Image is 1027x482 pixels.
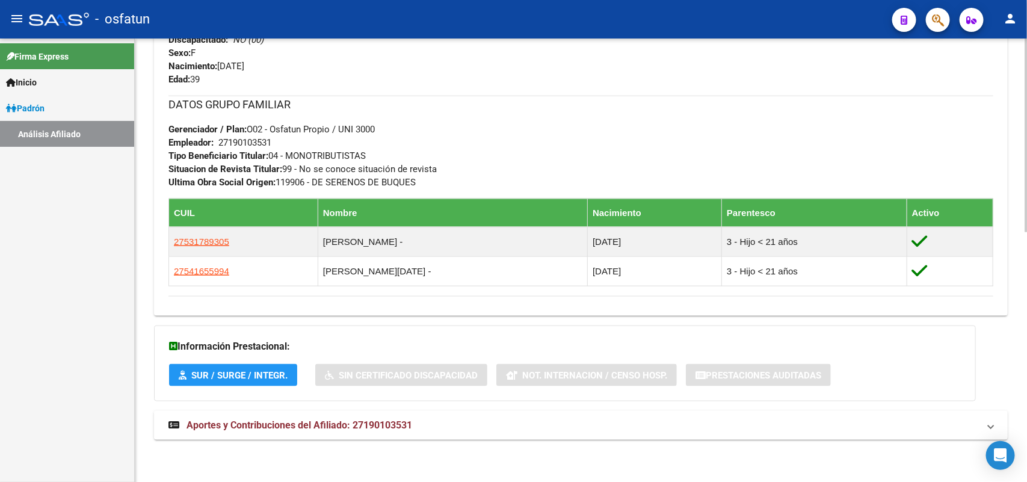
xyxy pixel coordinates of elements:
td: [DATE] [588,227,722,256]
th: Nacimiento [588,199,722,227]
strong: Edad: [168,74,190,85]
h3: Información Prestacional: [169,338,961,355]
span: [DATE] [168,61,244,72]
span: 39 [168,74,200,85]
strong: Situacion de Revista Titular: [168,164,282,175]
span: - osfatun [95,6,150,32]
button: Sin Certificado Discapacidad [315,364,487,386]
strong: Ultima Obra Social Origen: [168,177,276,188]
span: Not. Internacion / Censo Hosp. [522,370,667,381]
span: F [168,48,196,58]
mat-icon: person [1003,11,1017,26]
span: SUR / SURGE / INTEGR. [191,370,288,381]
button: Prestaciones Auditadas [686,364,831,386]
th: Parentesco [722,199,907,227]
td: 3 - Hijo < 21 años [722,256,907,286]
span: 04 - MONOTRIBUTISTAS [168,150,366,161]
span: O02 - Osfatun Propio / UNI 3000 [168,124,375,135]
h3: DATOS GRUPO FAMILIAR [168,96,993,113]
td: [PERSON_NAME] - [318,227,587,256]
span: Inicio [6,76,37,89]
span: 119906 - DE SERENOS DE BUQUES [168,177,416,188]
strong: Sexo: [168,48,191,58]
span: Aportes y Contribuciones del Afiliado: 27190103531 [187,419,412,431]
td: [PERSON_NAME][DATE] - [318,256,587,286]
strong: Nacimiento: [168,61,217,72]
button: SUR / SURGE / INTEGR. [169,364,297,386]
th: Nombre [318,199,587,227]
th: CUIL [169,199,318,227]
span: Sin Certificado Discapacidad [339,370,478,381]
span: 27531789305 [174,236,229,247]
div: 27190103531 [218,136,271,149]
span: 27541655994 [174,266,229,276]
strong: Tipo Beneficiario Titular: [168,150,268,161]
td: 3 - Hijo < 21 años [722,227,907,256]
td: [DATE] [588,256,722,286]
div: Open Intercom Messenger [986,441,1015,470]
i: NO (00) [233,34,264,45]
mat-expansion-panel-header: Aportes y Contribuciones del Afiliado: 27190103531 [154,411,1008,440]
strong: Empleador: [168,137,214,148]
mat-icon: menu [10,11,24,26]
button: Not. Internacion / Censo Hosp. [496,364,677,386]
strong: Gerenciador / Plan: [168,124,247,135]
strong: Discapacitado: [168,34,228,45]
span: Prestaciones Auditadas [706,370,821,381]
span: Firma Express [6,50,69,63]
th: Activo [907,199,993,227]
span: Padrón [6,102,45,115]
span: 99 - No se conoce situación de revista [168,164,437,175]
